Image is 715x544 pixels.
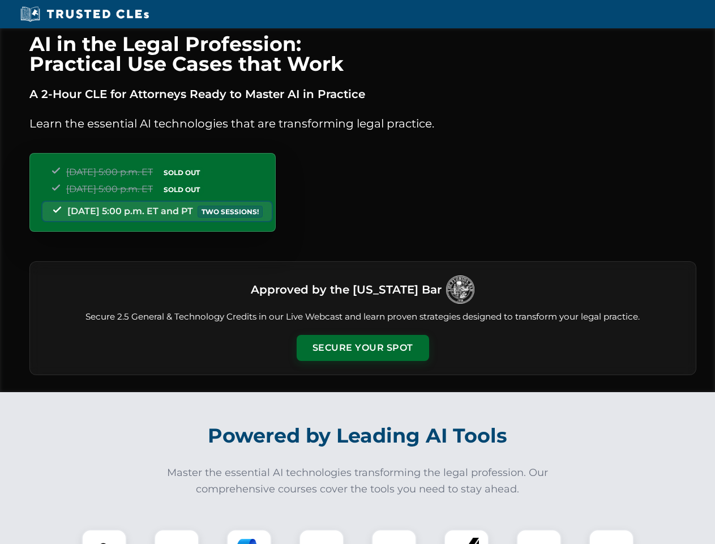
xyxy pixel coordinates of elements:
p: Master the essential AI technologies transforming the legal profession. Our comprehensive courses... [160,465,556,498]
p: Learn the essential AI technologies that are transforming legal practice. [29,114,696,133]
button: Secure Your Spot [297,335,429,361]
h3: Approved by the [US_STATE] Bar [251,279,442,300]
h2: Powered by Leading AI Tools [44,416,671,456]
p: A 2-Hour CLE for Attorneys Ready to Master AI in Practice [29,85,696,103]
span: [DATE] 5:00 p.m. ET [66,184,153,194]
span: SOLD OUT [160,167,204,178]
img: Trusted CLEs [17,6,152,23]
span: SOLD OUT [160,184,204,195]
p: Secure 2.5 General & Technology Credits in our Live Webcast and learn proven strategies designed ... [44,311,682,324]
img: Logo [446,275,474,304]
span: [DATE] 5:00 p.m. ET [66,167,153,177]
h1: AI in the Legal Profession: Practical Use Cases that Work [29,34,696,74]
